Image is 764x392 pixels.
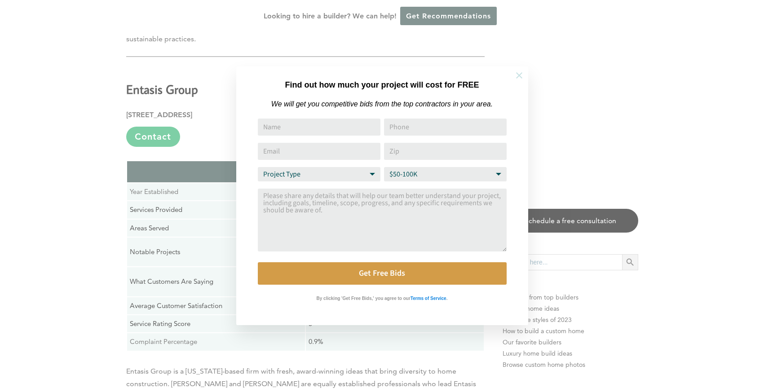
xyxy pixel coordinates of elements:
input: Zip [384,143,507,160]
button: Close [503,60,535,91]
textarea: Comment or Message [258,189,507,251]
a: Terms of Service [411,294,446,301]
iframe: Drift Widget Chat Controller [592,327,753,381]
select: Budget Range [384,167,507,181]
strong: By clicking 'Get Free Bids,' you agree to our [317,296,411,301]
select: Project Type [258,167,380,181]
input: Phone [384,119,507,136]
input: Name [258,119,380,136]
strong: Find out how much your project will cost for FREE [285,80,479,89]
input: Email Address [258,143,380,160]
button: Get Free Bids [258,262,507,285]
strong: Terms of Service [411,296,446,301]
strong: . [446,296,448,301]
em: We will get you competitive bids from the top contractors in your area. [271,100,493,108]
